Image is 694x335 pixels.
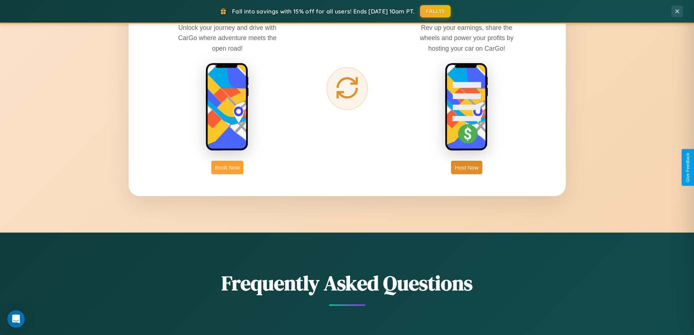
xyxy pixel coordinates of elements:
div: Open Intercom Messenger [7,310,25,328]
img: host phone [445,63,489,152]
h2: Frequently Asked Questions [129,269,566,297]
div: Give Feedback [685,153,690,182]
img: rent phone [205,63,249,152]
button: Host Now [451,161,482,174]
p: Rev up your earnings, share the wheels and power your profits by hosting your car on CarGo! [412,23,521,53]
span: Fall into savings with 15% off for all users! Ends [DATE] 10am PT. [232,8,415,15]
button: Book Now [211,161,243,174]
button: FALL15 [420,5,451,17]
p: Unlock your journey and drive with CarGo where adventure meets the open road! [173,23,282,53]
